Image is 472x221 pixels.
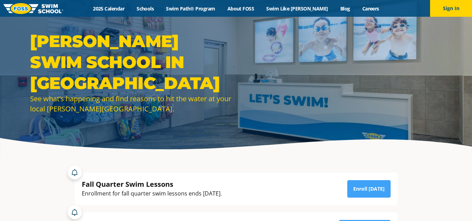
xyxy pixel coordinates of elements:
[82,179,222,189] div: Fall Quarter Swim Lessons
[3,3,63,14] img: FOSS Swim School Logo
[82,189,222,198] div: Enrollment for fall quarter swim lessons ends [DATE].
[30,31,233,94] h1: [PERSON_NAME] Swim School in [GEOGRAPHIC_DATA]
[87,5,131,12] a: 2025 Calendar
[160,5,221,12] a: Swim Path® Program
[260,5,334,12] a: Swim Like [PERSON_NAME]
[221,5,260,12] a: About FOSS
[30,94,233,114] div: See what’s happening and find reasons to hit the water at your local [PERSON_NAME][GEOGRAPHIC_DATA].
[347,180,391,198] a: Enroll [DATE]
[334,5,356,12] a: Blog
[131,5,160,12] a: Schools
[356,5,385,12] a: Careers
